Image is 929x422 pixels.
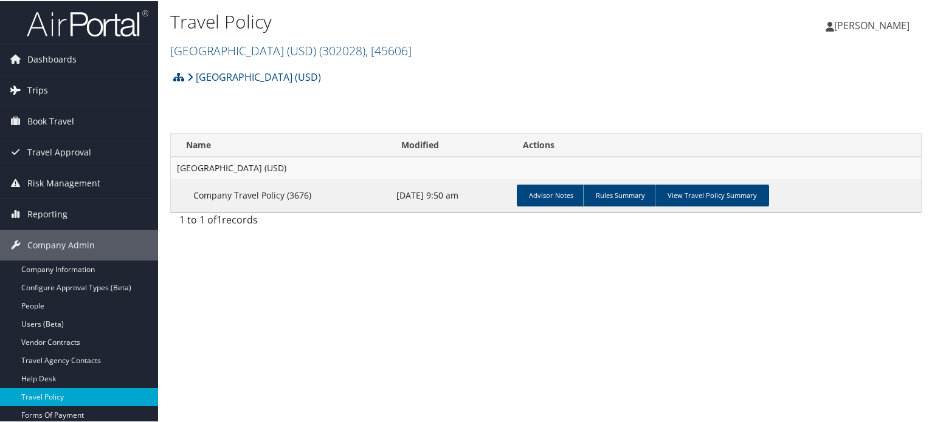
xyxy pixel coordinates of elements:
span: Book Travel [27,105,74,135]
td: [DATE] 9:50 am [390,178,512,211]
a: View Travel Policy Summary [655,183,769,205]
span: , [ 45606 ] [365,41,412,58]
td: Company Travel Policy (3676) [171,178,390,211]
a: [GEOGRAPHIC_DATA] (USD) [170,41,412,58]
span: ( 302028 ) [319,41,365,58]
th: Name: activate to sort column ascending [171,132,390,156]
a: Advisor Notes [517,183,585,205]
span: Dashboards [27,43,77,73]
span: Company Admin [27,229,95,259]
a: Rules Summary [583,183,657,205]
th: Actions [512,132,921,156]
a: [PERSON_NAME] [826,6,922,43]
span: 1 [216,212,222,225]
span: Trips [27,74,48,104]
span: Reporting [27,198,67,228]
td: [GEOGRAPHIC_DATA] (USD) [171,156,921,178]
th: Modified: activate to sort column ascending [390,132,512,156]
img: airportal-logo.png [27,8,148,36]
span: [PERSON_NAME] [834,18,910,31]
span: Risk Management [27,167,100,197]
a: [GEOGRAPHIC_DATA] (USD) [187,64,321,88]
div: 1 to 1 of records [179,211,349,232]
span: Travel Approval [27,136,91,166]
h1: Travel Policy [170,8,671,33]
